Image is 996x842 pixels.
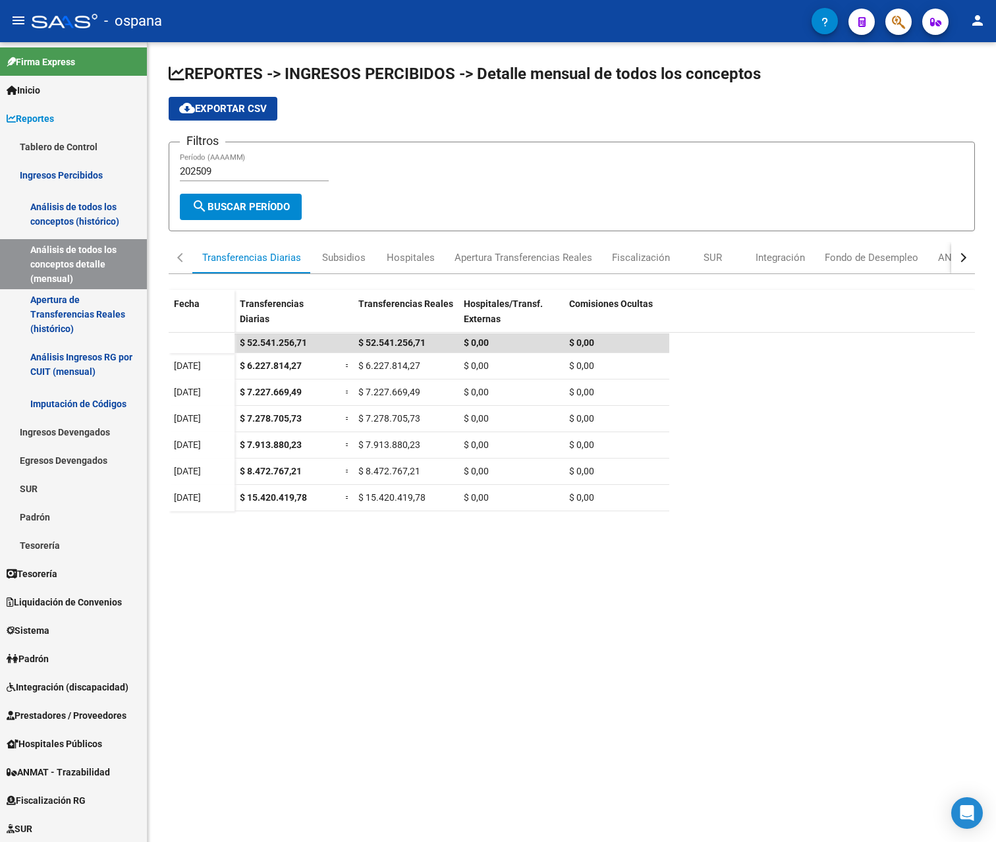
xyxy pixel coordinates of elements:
[174,439,201,450] span: [DATE]
[358,298,453,309] span: Transferencias Reales
[464,413,489,424] span: $ 0,00
[569,492,594,503] span: $ 0,00
[464,387,489,397] span: $ 0,00
[704,250,722,265] div: SUR
[174,298,200,309] span: Fecha
[7,822,32,836] span: SUR
[7,708,126,723] span: Prestadores / Proveedores
[11,13,26,28] mat-icon: menu
[235,290,340,345] datatable-header-cell: Transferencias Diarias
[174,492,201,503] span: [DATE]
[240,466,302,476] span: $ 8.472.767,21
[7,595,122,609] span: Liquidación de Convenios
[358,439,420,450] span: $ 7.913.880,23
[358,360,420,371] span: $ 6.227.814,27
[353,290,458,345] datatable-header-cell: Transferencias Reales
[464,337,489,348] span: $ 0,00
[345,413,350,424] span: =
[174,360,201,371] span: [DATE]
[464,492,489,503] span: $ 0,00
[387,250,435,265] div: Hospitales
[169,65,761,83] span: REPORTES -> INGRESOS PERCIBIDOS -> Detalle mensual de todos los conceptos
[240,337,307,348] span: $ 52.541.256,71
[345,387,350,397] span: =
[7,111,54,126] span: Reportes
[569,439,594,450] span: $ 0,00
[7,737,102,751] span: Hospitales Públicos
[240,413,302,424] span: $ 7.278.705,73
[7,623,49,638] span: Sistema
[7,567,57,581] span: Tesorería
[612,250,670,265] div: Fiscalización
[970,13,985,28] mat-icon: person
[7,55,75,69] span: Firma Express
[179,100,195,116] mat-icon: cloud_download
[569,387,594,397] span: $ 0,00
[7,793,86,808] span: Fiscalización RG
[825,250,918,265] div: Fondo de Desempleo
[192,198,207,214] mat-icon: search
[358,337,426,348] span: $ 52.541.256,71
[180,132,225,150] h3: Filtros
[569,360,594,371] span: $ 0,00
[104,7,162,36] span: - ospana
[174,413,201,424] span: [DATE]
[180,194,302,220] button: Buscar Período
[951,797,983,829] div: Open Intercom Messenger
[174,387,201,397] span: [DATE]
[464,360,489,371] span: $ 0,00
[240,298,304,324] span: Transferencias Diarias
[202,250,301,265] div: Transferencias Diarias
[345,360,350,371] span: =
[358,466,420,476] span: $ 8.472.767,21
[569,413,594,424] span: $ 0,00
[240,439,302,450] span: $ 7.913.880,23
[464,298,543,324] span: Hospitales/Transf. Externas
[240,387,302,397] span: $ 7.227.669,49
[569,337,594,348] span: $ 0,00
[458,290,564,345] datatable-header-cell: Hospitales/Transf. Externas
[7,652,49,666] span: Padrón
[564,290,669,345] datatable-header-cell: Comisiones Ocultas
[240,492,307,503] span: $ 15.420.419,78
[464,439,489,450] span: $ 0,00
[569,466,594,476] span: $ 0,00
[345,466,350,476] span: =
[322,250,366,265] div: Subsidios
[7,765,110,779] span: ANMAT - Trazabilidad
[240,360,302,371] span: $ 6.227.814,27
[174,466,201,476] span: [DATE]
[455,250,592,265] div: Apertura Transferencias Reales
[358,413,420,424] span: $ 7.278.705,73
[192,201,290,213] span: Buscar Período
[345,439,350,450] span: =
[169,97,277,121] button: Exportar CSV
[345,492,350,503] span: =
[569,298,653,309] span: Comisiones Ocultas
[464,466,489,476] span: $ 0,00
[358,492,426,503] span: $ 15.420.419,78
[179,103,267,115] span: Exportar CSV
[169,290,235,345] datatable-header-cell: Fecha
[7,680,128,694] span: Integración (discapacidad)
[756,250,805,265] div: Integración
[358,387,420,397] span: $ 7.227.669,49
[7,83,40,98] span: Inicio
